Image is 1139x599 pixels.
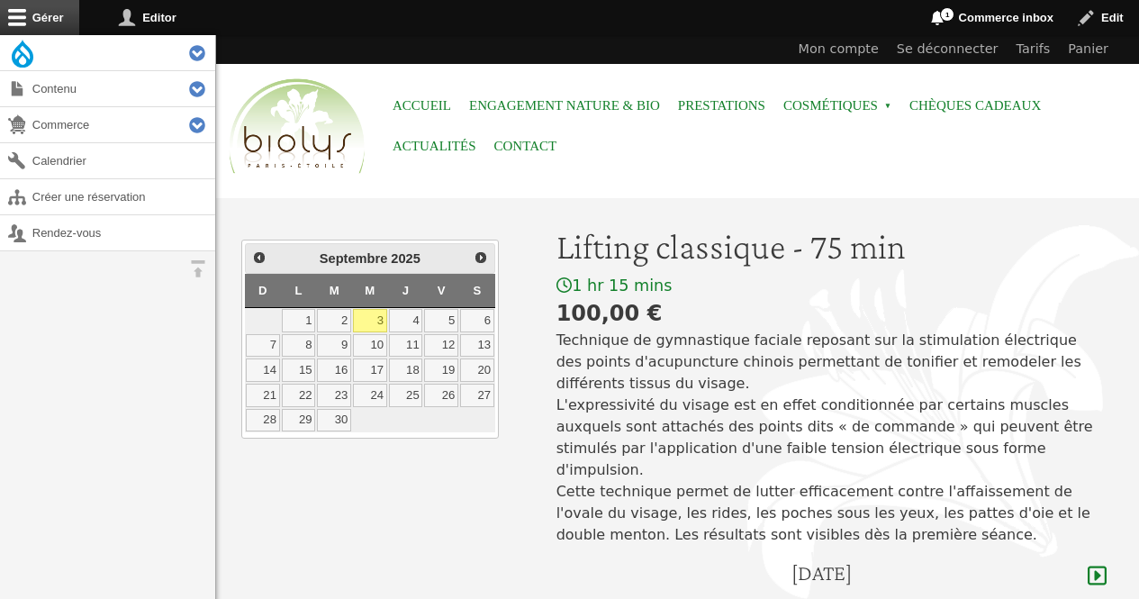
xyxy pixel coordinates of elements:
a: 1 [282,309,316,332]
a: Accueil [393,86,451,126]
h1: Lifting classique - 75 min [556,225,1107,268]
a: 9 [317,334,351,358]
a: 10 [353,334,387,358]
a: 3 [353,309,387,332]
a: 12 [424,334,458,358]
span: Suivant [474,250,488,265]
span: Samedi [474,284,482,297]
a: Se déconnecter [888,35,1008,64]
button: Orientation horizontale [180,251,215,286]
a: 15 [282,358,316,382]
a: 11 [389,334,423,358]
span: Dimanche [258,284,267,297]
span: Lundi [294,284,302,297]
a: Chèques cadeaux [909,86,1041,126]
span: Cosmétiques [783,86,891,126]
span: » [884,103,891,110]
a: 27 [460,384,494,407]
a: 5 [424,309,458,332]
span: 2025 [391,251,420,266]
a: 29 [282,409,316,432]
a: Mon compte [790,35,888,64]
a: Précédent [248,246,271,269]
h4: [DATE] [791,560,852,586]
a: 18 [389,358,423,382]
a: Actualités [393,126,476,167]
a: Suivant [468,246,492,269]
a: 8 [282,334,316,358]
a: 26 [424,384,458,407]
a: 24 [353,384,387,407]
a: 17 [353,358,387,382]
div: 100,00 € [556,297,1107,330]
a: 22 [282,384,316,407]
span: 1 [940,7,954,22]
a: 25 [389,384,423,407]
a: 7 [246,334,280,358]
span: Jeudi [402,284,409,297]
a: Tarifs [1008,35,1060,64]
a: 2 [317,309,351,332]
a: 28 [246,409,280,432]
span: Mardi [330,284,339,297]
a: 20 [460,358,494,382]
img: Accueil [225,76,369,178]
a: 14 [246,358,280,382]
span: Précédent [252,250,267,265]
a: 19 [424,358,458,382]
a: 13 [460,334,494,358]
span: Vendredi [438,284,446,297]
a: 21 [246,384,280,407]
div: 1 hr 15 mins [556,276,1107,296]
header: Entête du site [216,35,1139,189]
a: 6 [460,309,494,332]
a: 23 [317,384,351,407]
a: 16 [317,358,351,382]
a: 30 [317,409,351,432]
a: Engagement Nature & Bio [469,86,660,126]
span: Septembre [320,251,388,266]
p: Technique de gymnastique faciale reposant sur la stimulation électrique des points d'acupuncture ... [556,330,1107,546]
a: Prestations [678,86,765,126]
a: 4 [389,309,423,332]
a: Panier [1059,35,1117,64]
span: Mercredi [365,284,375,297]
a: Contact [494,126,557,167]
